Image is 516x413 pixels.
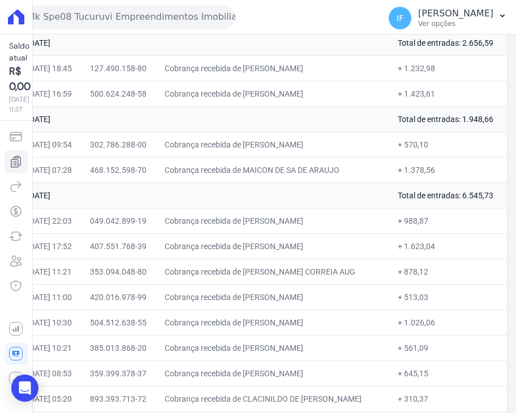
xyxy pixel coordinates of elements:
[18,310,81,335] td: [DATE] 10:30
[9,64,43,94] span: R$ 0,00
[389,81,507,106] td: + 1.423,61
[18,30,389,55] td: [DATE]
[156,55,389,81] td: Cobrança recebida de [PERSON_NAME]
[9,40,43,64] span: Saldo atual
[389,360,507,386] td: + 645,15
[156,132,389,157] td: Cobrança recebida de [PERSON_NAME]
[418,19,493,28] p: Ver opções
[18,208,81,233] td: [DATE] 22:03
[18,106,389,132] td: [DATE]
[156,386,389,411] td: Cobrança recebida de CLACINILDO DE [PERSON_NAME]
[18,284,81,310] td: [DATE] 11:00
[18,259,81,284] td: [DATE] 11:21
[81,132,156,157] td: 302.786.288-00
[389,106,507,132] td: Total de entradas: 1.948,66
[389,284,507,310] td: + 513,03
[18,360,81,386] td: [DATE] 08:53
[9,125,23,390] nav: Sidebar
[389,157,507,182] td: + 1.378,56
[18,6,235,28] button: Mk Spe08 Tucuruvi Empreendimentos Imobiliarios LTDA
[156,335,389,360] td: Cobrança recebida de [PERSON_NAME]
[156,284,389,310] td: Cobrança recebida de [PERSON_NAME]
[18,157,81,182] td: [DATE] 07:28
[81,208,156,233] td: 049.042.899-19
[18,386,81,411] td: [DATE] 05:20
[380,2,516,34] button: IF [PERSON_NAME] Ver opções
[156,233,389,259] td: Cobrança recebida de [PERSON_NAME]
[81,360,156,386] td: 359.399.378-37
[156,310,389,335] td: Cobrança recebida de [PERSON_NAME]
[11,375,38,402] div: Open Intercom Messenger
[156,360,389,386] td: Cobrança recebida de [PERSON_NAME]
[18,335,81,360] td: [DATE] 10:21
[389,182,507,208] td: Total de entradas: 6.545,73
[156,81,389,106] td: Cobrança recebida de [PERSON_NAME]
[81,55,156,81] td: 127.490.158-80
[81,386,156,411] td: 893.393.713-72
[389,310,507,335] td: + 1.026,06
[18,132,81,157] td: [DATE] 09:54
[389,132,507,157] td: + 570,10
[18,233,81,259] td: [DATE] 17:52
[389,386,507,411] td: + 310,37
[18,81,81,106] td: [DATE] 16:59
[18,182,389,208] td: [DATE]
[156,157,389,182] td: Cobrança recebida de MAICON DE SA DE ARAUJO
[81,310,156,335] td: 504.512.638-55
[389,335,507,360] td: + 561,09
[389,233,507,259] td: + 1.623,04
[389,259,507,284] td: + 878,12
[18,55,81,81] td: [DATE] 18:45
[389,30,507,55] td: Total de entradas: 2.656,59
[9,94,43,115] span: [DATE] 11:37
[156,259,389,284] td: Cobrança recebida de [PERSON_NAME] CORREIA AUG
[81,233,156,259] td: 407.551.768-39
[418,8,493,19] p: [PERSON_NAME]
[81,335,156,360] td: 385.013.868-20
[397,14,403,22] span: IF
[389,208,507,233] td: + 988,87
[81,157,156,182] td: 468.152.598-70
[81,81,156,106] td: 500.624.248-58
[156,208,389,233] td: Cobrança recebida de [PERSON_NAME]
[389,55,507,81] td: + 1.232,98
[81,259,156,284] td: 353.094.048-80
[81,284,156,310] td: 420.016.978-99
